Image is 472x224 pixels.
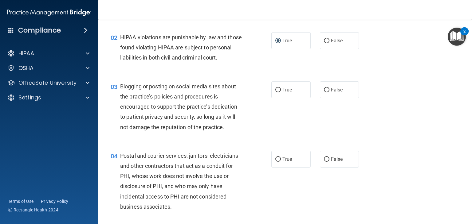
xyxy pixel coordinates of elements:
[111,34,117,41] span: 02
[448,28,466,46] button: Open Resource Center, 2 new notifications
[275,157,281,162] input: True
[7,79,89,87] a: OfficeSafe University
[282,156,292,162] span: True
[111,153,117,160] span: 04
[120,153,238,210] span: Postal and courier services, janitors, electricians and other contractors that act as a conduit f...
[18,94,41,101] p: Settings
[275,88,281,92] input: True
[324,157,329,162] input: False
[120,83,237,130] span: Blogging or posting on social media sites about the practice’s policies and procedures is encoura...
[111,83,117,91] span: 03
[41,198,69,204] a: Privacy Policy
[18,64,34,72] p: OSHA
[463,31,466,39] div: 2
[331,87,343,93] span: False
[18,26,61,35] h4: Compliance
[7,94,89,101] a: Settings
[7,64,89,72] a: OSHA
[331,38,343,44] span: False
[18,50,34,57] p: HIPAA
[282,38,292,44] span: True
[7,6,91,19] img: PMB logo
[18,79,77,87] p: OfficeSafe University
[8,207,58,213] span: Ⓒ Rectangle Health 2024
[324,39,329,43] input: False
[324,88,329,92] input: False
[282,87,292,93] span: True
[8,198,33,204] a: Terms of Use
[275,39,281,43] input: True
[331,156,343,162] span: False
[120,34,242,61] span: HIPAA violations are punishable by law and those found violating HIPAA are subject to personal li...
[7,50,89,57] a: HIPAA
